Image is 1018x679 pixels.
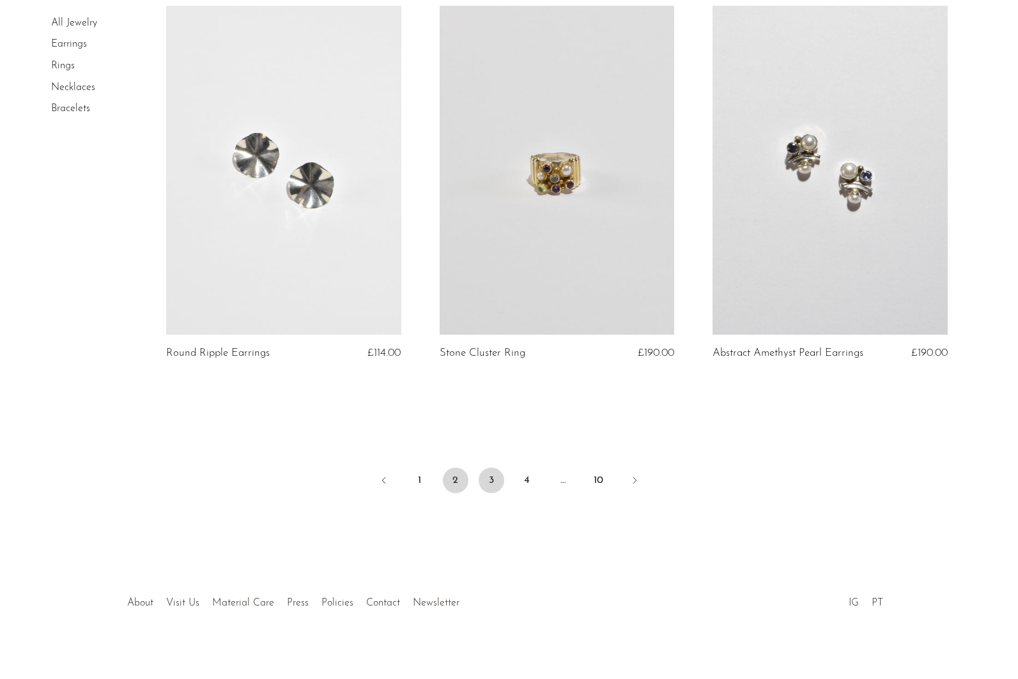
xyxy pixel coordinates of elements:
[911,347,948,358] span: £190.00
[514,468,540,493] a: 4
[166,598,199,608] a: Visit Us
[849,598,859,608] a: IG
[367,347,401,358] span: £114.00
[212,598,274,608] a: Material Care
[321,598,353,608] a: Policies
[713,347,863,359] a: Abstract Amethyst Pearl Earrings
[166,347,270,359] a: Round Ripple Earrings
[127,598,153,608] a: About
[371,468,397,496] a: Previous
[872,598,883,608] a: PT
[638,347,674,358] span: £190.00
[440,347,525,359] a: Stone Cluster Ring
[51,18,97,28] a: All Jewelry
[51,61,75,71] a: Rings
[586,468,612,493] a: 10
[51,103,90,114] a: Bracelets
[287,598,309,608] a: Press
[407,468,433,493] a: 1
[443,468,468,493] span: 2
[479,468,504,493] a: 3
[51,82,95,93] a: Necklaces
[842,588,890,612] ul: Social Medias
[622,468,647,496] a: Next
[366,598,400,608] a: Contact
[51,40,87,50] a: Earrings
[121,588,466,612] ul: Quick links
[550,468,576,493] span: …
